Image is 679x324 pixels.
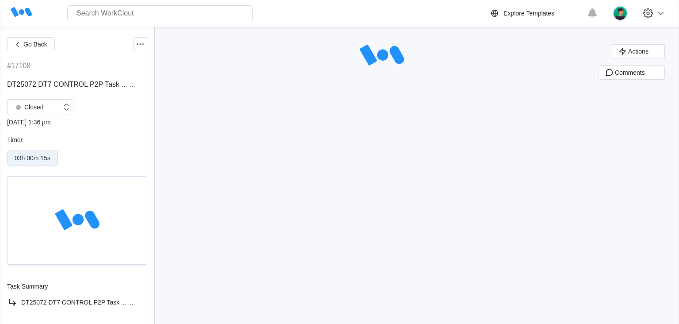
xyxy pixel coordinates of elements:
a: Explore Templates [489,8,583,19]
a: DT25072 DT7 CONTROL P2P Task ... ... [7,297,147,308]
div: Closed [12,101,44,113]
div: #17108 [7,62,31,70]
span: DT25072 DT7 CONTROL P2P Task ... ... [21,299,133,306]
div: Task Summary [7,283,147,290]
div: [DATE] 1:36 pm [7,119,147,126]
span: Actions [628,48,648,54]
span: Go Back [23,41,47,47]
button: Go Back [7,37,55,51]
input: Search WorkClout [67,5,253,21]
div: Explore Templates [504,10,554,17]
button: Comments [599,66,665,80]
span: DT25072 DT7 CONTROL P2P Task ... ... [7,81,135,88]
span: Comments [615,69,645,76]
img: user.png [613,6,628,21]
div: Timer [7,136,147,143]
button: Actions [612,44,665,58]
div: 03h 00m 15s [15,154,50,162]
